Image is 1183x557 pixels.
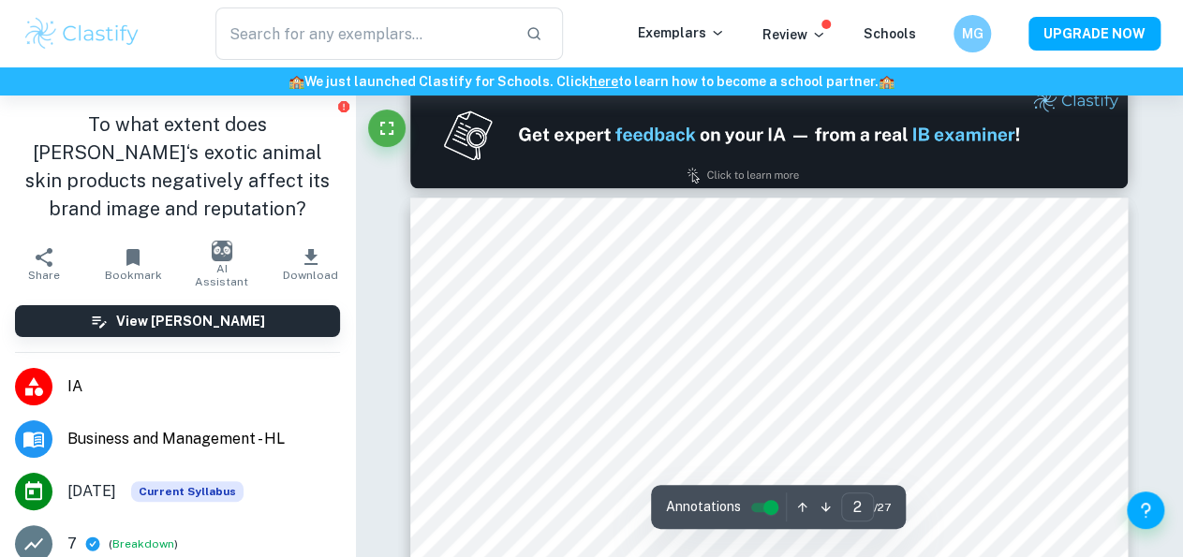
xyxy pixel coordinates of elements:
[638,22,725,43] p: Exemplars
[762,24,826,45] p: Review
[337,99,351,113] button: Report issue
[1028,17,1161,51] button: UPGRADE NOW
[89,238,178,290] button: Bookmark
[962,23,983,44] h6: MG
[15,305,340,337] button: View [PERSON_NAME]
[112,535,174,552] button: Breakdown
[67,428,340,450] span: Business and Management - HL
[67,533,77,555] p: 7
[954,15,991,52] button: MG
[188,262,255,288] span: AI Assistant
[131,481,244,502] div: This exemplar is based on the current syllabus. Feel free to refer to it for inspiration/ideas wh...
[67,480,116,503] span: [DATE]
[666,497,741,517] span: Annotations
[177,238,266,290] button: AI Assistant
[879,74,895,89] span: 🏫
[864,26,916,41] a: Schools
[212,241,232,261] img: AI Assistant
[288,74,304,89] span: 🏫
[109,535,178,553] span: ( )
[283,269,338,282] span: Download
[874,499,891,516] span: / 27
[28,269,60,282] span: Share
[589,74,618,89] a: here
[368,110,406,147] button: Fullscreen
[116,311,265,331] h6: View [PERSON_NAME]
[67,375,340,398] span: IA
[4,71,1179,92] h6: We just launched Clastify for Schools. Click to learn how to become a school partner.
[266,238,355,290] button: Download
[215,7,510,60] input: Search for any exemplars...
[1127,491,1164,529] button: Help and Feedback
[131,481,244,502] span: Current Syllabus
[15,110,340,223] h1: To what extent does [PERSON_NAME]‘s exotic animal skin products negatively affect its brand image...
[105,269,162,282] span: Bookmark
[410,81,1129,188] img: Ad
[22,15,141,52] img: Clastify logo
